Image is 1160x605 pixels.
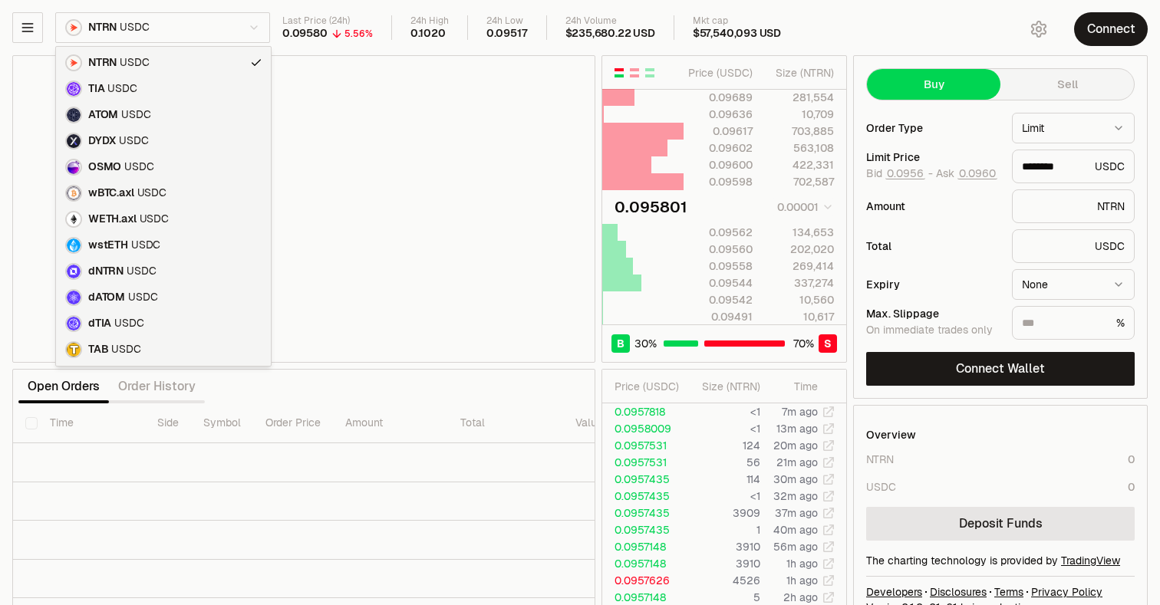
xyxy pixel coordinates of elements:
[67,186,81,200] img: wBTC.axl Logo
[67,160,81,174] img: OSMO Logo
[67,343,81,357] img: TAB Logo
[88,82,104,96] span: TIA
[88,238,128,252] span: wstETH
[88,212,137,226] span: WETH.axl
[67,108,81,122] img: ATOM Logo
[88,343,108,357] span: TAB
[88,160,121,174] span: OSMO
[114,317,143,330] span: USDC
[67,238,81,252] img: wstETH Logo
[127,265,156,278] span: USDC
[67,265,81,278] img: dNTRN Logo
[107,82,137,96] span: USDC
[124,160,153,174] span: USDC
[120,56,149,70] span: USDC
[119,134,148,148] span: USDC
[88,317,111,330] span: dTIA
[88,291,125,304] span: dATOM
[67,82,81,96] img: TIA Logo
[128,291,157,304] span: USDC
[88,265,124,278] span: dNTRN
[140,212,169,226] span: USDC
[111,343,140,357] span: USDC
[67,134,81,148] img: DYDX Logo
[67,317,81,330] img: dTIA Logo
[88,134,116,148] span: DYDX
[88,56,117,70] span: NTRN
[88,186,134,200] span: wBTC.axl
[88,108,118,122] span: ATOM
[131,238,160,252] span: USDC
[137,186,166,200] span: USDC
[121,108,150,122] span: USDC
[67,56,81,70] img: NTRN Logo
[67,212,81,226] img: WETH.axl Logo
[67,291,81,304] img: dATOM Logo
